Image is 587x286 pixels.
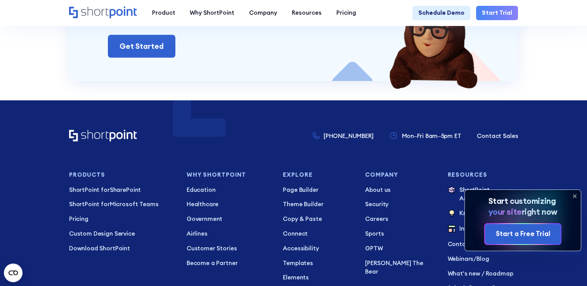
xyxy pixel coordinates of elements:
a: Pricing [329,6,364,21]
span: ShortPoint for [69,200,110,208]
a: Download ShortPoint [69,244,175,253]
a: Careers [365,215,436,224]
a: Contact Sales [477,132,518,141]
h3: Why Shortpoint [187,172,271,178]
a: [PHONE_NUMBER] [313,132,373,141]
a: Become a Partner [187,259,271,268]
a: Security [365,200,436,209]
a: About us [365,186,436,195]
button: Open CMP widget [4,264,23,282]
a: Get Started [108,35,176,58]
div: Product [152,9,175,17]
iframe: Chat Widget [448,196,587,286]
a: Education [187,186,271,195]
p: [PHONE_NUMBER] [324,132,374,141]
a: Templates [283,259,353,268]
a: Why ShortPoint [182,6,242,21]
a: Company [242,6,284,21]
h3: Company [365,172,436,178]
a: Theme Builder [283,200,353,209]
div: Company [249,9,277,17]
a: Customer Stories [187,244,271,253]
a: Resources [284,6,329,21]
a: Page Builder [283,186,353,195]
div: Resources [292,9,322,17]
a: Custom Design Service [69,229,175,238]
p: SharePoint [69,186,175,195]
a: GPTW [365,244,436,253]
a: Elements [283,273,353,282]
div: Why ShortPoint [190,9,234,17]
div: Pricing [336,9,356,17]
a: [PERSON_NAME] The Bear [365,259,436,276]
p: ShortPoint Academy [459,186,518,203]
p: Mon–Fri 8am–5pm ET [402,132,461,141]
h3: Explore [283,172,353,178]
a: ShortPoint forMicrosoft Teams [69,200,175,209]
a: Accessibility [283,244,353,253]
a: ShortPoint forSharePoint [69,186,175,195]
a: Product [145,6,183,21]
a: Schedule Demo [412,6,470,21]
a: Home [69,7,137,19]
a: Airlines [187,229,271,238]
a: Sports [365,229,436,238]
span: ShortPoint for [69,186,110,193]
a: Home [69,130,137,142]
a: Copy & Paste [283,215,353,224]
div: Start a Free Trial [496,229,550,239]
a: Pricing [69,215,175,224]
p: Microsoft Teams [69,200,175,209]
h3: Resources [447,172,518,178]
a: Connect [283,229,353,238]
a: Healthcare [187,200,271,209]
a: Government [187,215,271,224]
a: Start a Free Trial [485,224,560,245]
a: ShortPoint Academy [447,186,518,203]
h3: Products [69,172,175,178]
a: Start Trial [476,6,518,21]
